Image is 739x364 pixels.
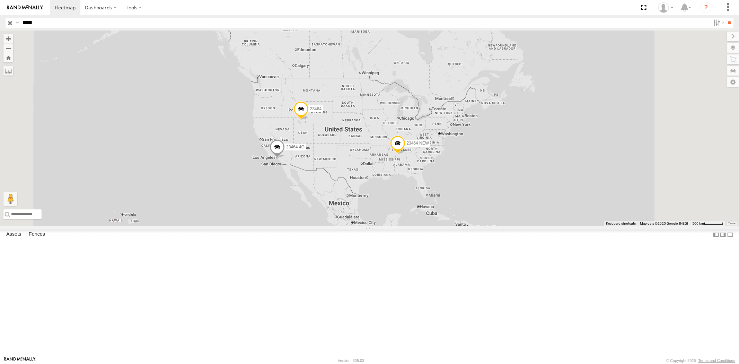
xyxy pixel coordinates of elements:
label: Map Settings [727,77,739,87]
label: Search Filter Options [711,18,725,28]
div: Sardor Khadjimedov [656,2,676,13]
button: Zoom Home [3,53,13,62]
label: Fences [25,230,49,240]
label: Dock Summary Table to the Right [720,229,727,240]
button: Drag Pegman onto the map to open Street View [3,192,17,206]
a: Terms and Conditions [698,358,735,363]
a: Terms [729,222,736,225]
label: Dock Summary Table to the Left [713,229,720,240]
button: Keyboard shortcuts [606,221,636,226]
span: Map data ©2025 Google, INEGI [640,222,688,225]
div: © Copyright 2025 - [666,358,735,363]
button: Zoom out [3,43,13,53]
a: Visit our Website [4,357,36,364]
i: ? [701,2,712,13]
span: 23464 4G [286,145,305,150]
span: 500 km [692,222,704,225]
button: Zoom in [3,34,13,43]
span: 23464 [310,106,321,111]
div: Version: 305.03 [338,358,364,363]
label: Measure [3,66,13,76]
img: rand-logo.svg [7,5,43,10]
span: 23464 NEW [406,141,429,146]
button: Map Scale: 500 km per 51 pixels [690,221,725,226]
label: Assets [3,230,25,240]
label: Search Query [15,18,20,28]
label: Hide Summary Table [727,229,734,240]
